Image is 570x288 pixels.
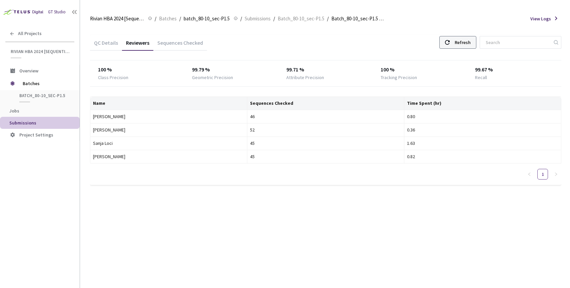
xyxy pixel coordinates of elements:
[179,15,181,23] li: /
[482,36,553,48] input: Search
[19,132,53,138] span: Project Settings
[407,126,558,133] div: 0.36
[19,93,69,98] span: batch_80-10_sec-P1.5
[155,15,156,23] li: /
[93,113,244,120] div: [PERSON_NAME]
[19,68,38,74] span: Overview
[250,153,401,160] div: 45
[551,169,561,180] li: Next Page
[250,139,401,147] div: 45
[554,172,558,176] span: right
[247,97,404,110] th: Sequences Checked
[9,120,36,126] span: Submissions
[23,77,68,90] span: Batches
[184,15,230,23] span: batch_80-10_sec-P1.5
[93,139,244,147] div: Sanja Loci
[524,169,535,180] li: Previous Page
[243,15,272,22] a: Submissions
[48,9,66,15] div: GT Studio
[273,15,275,23] li: /
[18,31,42,36] span: All Projects
[475,66,554,74] div: 99.67 %
[93,153,244,160] div: [PERSON_NAME]
[331,15,385,23] span: Batch_80-10_sec-P1.5 QC - [DATE]
[538,169,548,179] a: 1
[11,49,70,54] span: Rivian HBA 2024 [Sequential]
[551,169,561,180] button: right
[327,15,329,23] li: /
[524,169,535,180] button: left
[407,113,558,120] div: 0.80
[98,66,177,74] div: 100 %
[250,126,401,133] div: 52
[93,126,244,133] div: [PERSON_NAME]
[192,66,271,74] div: 99.79 %
[153,39,207,51] div: Sequences Checked
[240,15,242,23] li: /
[381,74,417,81] div: Tracking Precision
[90,39,122,51] div: QC Details
[286,74,324,81] div: Attribute Precision
[527,172,531,176] span: left
[159,15,177,23] span: Batches
[407,153,558,160] div: 0.82
[98,74,128,81] div: Class Precision
[90,97,247,110] th: Name
[158,15,178,22] a: Batches
[404,97,561,110] th: Time Spent (hr)
[381,66,459,74] div: 100 %
[455,36,471,48] div: Refresh
[250,113,401,120] div: 46
[407,139,558,147] div: 1.63
[286,66,365,74] div: 99.71 %
[475,74,487,81] div: Recall
[278,15,324,23] span: Batch_80-10_sec-P1.5
[276,15,326,22] a: Batch_80-10_sec-P1.5
[245,15,271,23] span: Submissions
[122,39,153,51] div: Reviewers
[90,15,144,23] span: Rivian HBA 2024 [Sequential]
[9,108,19,114] span: Jobs
[192,74,233,81] div: Geometric Precision
[530,15,551,22] span: View Logs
